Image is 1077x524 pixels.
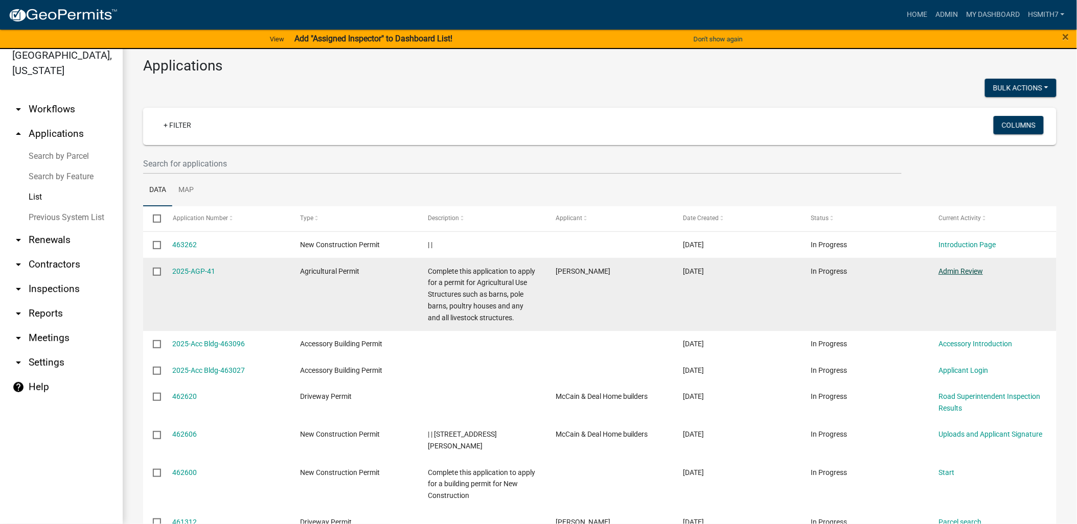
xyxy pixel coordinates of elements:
[143,174,172,207] a: Data
[811,267,847,275] span: In Progress
[300,340,382,348] span: Accessory Building Permit
[173,267,216,275] a: 2025-AGP-41
[811,430,847,438] span: In Progress
[903,5,931,25] a: Home
[172,174,200,207] a: Map
[428,267,535,322] span: Complete this application to apply for a permit for Agricultural Use Structures such as barns, po...
[546,206,674,231] datatable-header-cell: Applicant
[143,57,1057,75] h3: Applications
[300,468,380,477] span: New Construction Permit
[938,366,988,374] a: Applicant Login
[300,241,380,249] span: New Construction Permit
[683,215,719,222] span: Date Created
[12,258,25,271] i: arrow_drop_down
[12,103,25,115] i: arrow_drop_down
[929,206,1057,231] datatable-header-cell: Current Activity
[12,381,25,393] i: help
[300,366,382,374] span: Accessory Building Permit
[300,215,313,222] span: Type
[428,215,459,222] span: Description
[674,206,801,231] datatable-header-cell: Date Created
[418,206,546,231] datatable-header-cell: Description
[801,206,929,231] datatable-header-cell: Status
[1063,30,1069,44] span: ×
[1063,31,1069,43] button: Close
[931,5,962,25] a: Admin
[938,215,981,222] span: Current Activity
[683,340,704,348] span: 08/13/2025
[290,206,418,231] datatable-header-cell: Type
[155,116,199,134] a: + Filter
[994,116,1044,134] button: Columns
[938,430,1042,438] a: Uploads and Applicant Signature
[556,430,648,438] span: McCain & Deal Home builders
[428,241,432,249] span: | |
[12,307,25,320] i: arrow_drop_down
[428,430,497,450] span: | | 4245 Mayfield Dr
[12,234,25,246] i: arrow_drop_down
[173,392,197,400] a: 462620
[173,468,197,477] a: 462600
[556,215,582,222] span: Applicant
[294,34,452,43] strong: Add "Assigned Inspector" to Dashboard List!
[556,267,610,275] span: Cole Stone
[428,468,535,500] span: Complete this application to apply for a building permit for New Construction
[938,241,996,249] a: Introduction Page
[962,5,1024,25] a: My Dashboard
[12,128,25,140] i: arrow_drop_up
[163,206,290,231] datatable-header-cell: Application Number
[1024,5,1069,25] a: hsmith7
[683,241,704,249] span: 08/13/2025
[938,392,1040,412] a: Road Superintendent Inspection Results
[811,215,829,222] span: Status
[173,430,197,438] a: 462606
[811,241,847,249] span: In Progress
[938,468,954,477] a: Start
[683,430,704,438] span: 08/12/2025
[683,468,704,477] span: 08/12/2025
[300,392,352,400] span: Driveway Permit
[811,392,847,400] span: In Progress
[300,430,380,438] span: New Construction Permit
[173,340,245,348] a: 2025-Acc Bldg-463096
[811,340,847,348] span: In Progress
[266,31,288,47] a: View
[985,79,1057,97] button: Bulk Actions
[938,267,983,275] a: Admin Review
[12,356,25,369] i: arrow_drop_down
[143,153,902,174] input: Search for applications
[683,392,704,400] span: 08/12/2025
[173,366,245,374] a: 2025-Acc Bldg-463027
[683,267,704,275] span: 08/13/2025
[300,267,359,275] span: Agricultural Permit
[938,340,1012,348] a: Accessory Introduction
[12,332,25,344] i: arrow_drop_down
[811,468,847,477] span: In Progress
[683,366,704,374] span: 08/12/2025
[143,206,163,231] datatable-header-cell: Select
[173,215,228,222] span: Application Number
[811,366,847,374] span: In Progress
[556,392,648,400] span: McCain & Deal Home builders
[690,31,747,47] button: Don't show again
[173,241,197,249] a: 463262
[12,283,25,295] i: arrow_drop_down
